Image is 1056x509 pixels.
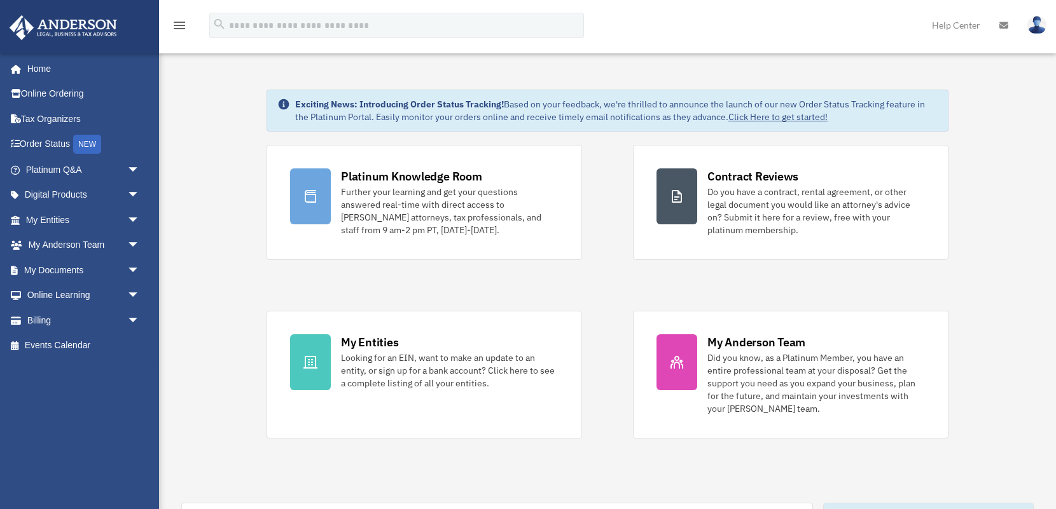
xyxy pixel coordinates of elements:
span: arrow_drop_down [127,182,153,208]
span: arrow_drop_down [127,308,153,334]
a: My Documentsarrow_drop_down [9,257,159,283]
div: Based on your feedback, we're thrilled to announce the launch of our new Order Status Tracking fe... [295,98,938,123]
span: arrow_drop_down [127,283,153,309]
a: Order StatusNEW [9,132,159,158]
a: Platinum Knowledge Room Further your learning and get your questions answered real-time with dire... [267,145,582,260]
a: Online Learningarrow_drop_down [9,283,159,308]
div: Further your learning and get your questions answered real-time with direct access to [PERSON_NAM... [341,186,559,236]
div: Platinum Knowledge Room [341,168,482,184]
i: menu [172,18,187,33]
span: arrow_drop_down [127,207,153,233]
a: Click Here to get started! [728,111,828,123]
div: My Anderson Team [707,334,805,350]
strong: Exciting News: Introducing Order Status Tracking! [295,98,504,110]
span: arrow_drop_down [127,157,153,183]
a: Events Calendar [9,333,159,358]
a: Platinum Q&Aarrow_drop_down [9,157,159,182]
a: Digital Productsarrow_drop_down [9,182,159,208]
div: Did you know, as a Platinum Member, you have an entire professional team at your disposal? Get th... [707,351,925,415]
i: search [212,17,226,31]
a: Tax Organizers [9,106,159,132]
div: Looking for an EIN, want to make an update to an entity, or sign up for a bank account? Click her... [341,351,559,390]
span: arrow_drop_down [127,257,153,283]
a: My Entities Looking for an EIN, want to make an update to an entity, or sign up for a bank accoun... [267,311,582,438]
a: Contract Reviews Do you have a contract, rental agreement, or other legal document you would like... [633,145,948,260]
div: Contract Reviews [707,168,798,184]
a: Home [9,56,153,81]
div: NEW [73,135,101,154]
img: Anderson Advisors Platinum Portal [6,15,121,40]
img: User Pic [1027,16,1046,34]
a: My Anderson Teamarrow_drop_down [9,233,159,258]
a: Billingarrow_drop_down [9,308,159,333]
a: My Anderson Team Did you know, as a Platinum Member, you have an entire professional team at your... [633,311,948,438]
a: menu [172,22,187,33]
div: My Entities [341,334,398,350]
span: arrow_drop_down [127,233,153,259]
div: Do you have a contract, rental agreement, or other legal document you would like an attorney's ad... [707,186,925,236]
a: My Entitiesarrow_drop_down [9,207,159,233]
a: Online Ordering [9,81,159,107]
